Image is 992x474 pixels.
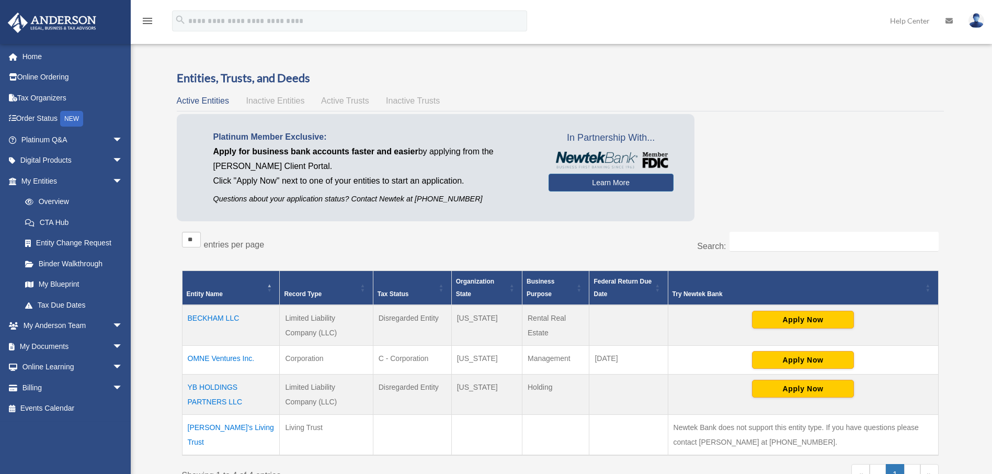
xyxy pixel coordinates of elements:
span: Apply for business bank accounts faster and easier [213,147,418,156]
h3: Entities, Trusts, and Deeds [177,70,944,86]
img: Anderson Advisors Platinum Portal [5,13,99,33]
p: Questions about your application status? Contact Newtek at [PHONE_NUMBER] [213,193,533,206]
a: Binder Walkthrough [15,253,133,274]
span: arrow_drop_down [112,336,133,357]
a: Billingarrow_drop_down [7,377,139,398]
td: Newtek Bank does not support this entity type. If you have questions please contact [PERSON_NAME]... [668,414,938,455]
a: Events Calendar [7,398,139,419]
td: [US_STATE] [451,305,522,346]
a: Learn More [549,174,674,191]
img: User Pic [968,13,984,28]
span: Active Entities [177,96,229,105]
span: arrow_drop_down [112,377,133,399]
td: C - Corporation [373,345,451,374]
span: arrow_drop_down [112,150,133,172]
span: Tax Status [378,290,409,298]
a: Tax Due Dates [15,295,133,315]
td: [US_STATE] [451,374,522,414]
span: In Partnership With... [549,130,674,146]
td: YB HOLDINGS PARTNERS LLC [182,374,280,414]
a: Tax Organizers [7,87,139,108]
td: Limited Liability Company (LLC) [280,374,373,414]
td: Management [522,345,589,374]
th: Business Purpose: Activate to sort [522,270,589,305]
p: by applying from the [PERSON_NAME] Client Portal. [213,144,533,174]
div: Try Newtek Bank [672,288,922,300]
i: menu [141,15,154,27]
span: Record Type [284,290,322,298]
a: My Documentsarrow_drop_down [7,336,139,357]
span: arrow_drop_down [112,129,133,151]
a: My Blueprint [15,274,133,295]
th: Organization State: Activate to sort [451,270,522,305]
td: [DATE] [589,345,668,374]
th: Try Newtek Bank : Activate to sort [668,270,938,305]
button: Apply Now [752,351,854,369]
th: Federal Return Due Date: Activate to sort [589,270,668,305]
td: Corporation [280,345,373,374]
a: Online Ordering [7,67,139,88]
span: Active Trusts [321,96,369,105]
a: menu [141,18,154,27]
button: Apply Now [752,380,854,398]
label: entries per page [204,240,265,249]
a: Overview [15,191,128,212]
a: Online Learningarrow_drop_down [7,357,139,378]
td: [PERSON_NAME]'s Living Trust [182,414,280,455]
span: Inactive Entities [246,96,304,105]
span: Inactive Trusts [386,96,440,105]
span: arrow_drop_down [112,357,133,378]
a: Digital Productsarrow_drop_down [7,150,139,171]
a: Order StatusNEW [7,108,139,130]
span: arrow_drop_down [112,171,133,192]
span: Organization State [456,278,494,298]
p: Platinum Member Exclusive: [213,130,533,144]
th: Tax Status: Activate to sort [373,270,451,305]
td: BECKHAM LLC [182,305,280,346]
span: Business Purpose [527,278,554,298]
i: search [175,14,186,26]
th: Entity Name: Activate to invert sorting [182,270,280,305]
label: Search: [697,242,726,251]
td: [US_STATE] [451,345,522,374]
a: My Anderson Teamarrow_drop_down [7,315,139,336]
a: My Entitiesarrow_drop_down [7,171,133,191]
td: Limited Liability Company (LLC) [280,305,373,346]
td: OMNE Ventures Inc. [182,345,280,374]
a: CTA Hub [15,212,133,233]
td: Disregarded Entity [373,374,451,414]
a: Home [7,46,139,67]
span: arrow_drop_down [112,315,133,337]
img: NewtekBankLogoSM.png [554,152,668,168]
td: Disregarded Entity [373,305,451,346]
p: Click "Apply Now" next to one of your entities to start an application. [213,174,533,188]
td: Rental Real Estate [522,305,589,346]
div: NEW [60,111,83,127]
a: Platinum Q&Aarrow_drop_down [7,129,139,150]
button: Apply Now [752,311,854,329]
td: Holding [522,374,589,414]
span: Federal Return Due Date [594,278,652,298]
a: Entity Change Request [15,233,133,254]
td: Living Trust [280,414,373,455]
span: Entity Name [187,290,223,298]
th: Record Type: Activate to sort [280,270,373,305]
